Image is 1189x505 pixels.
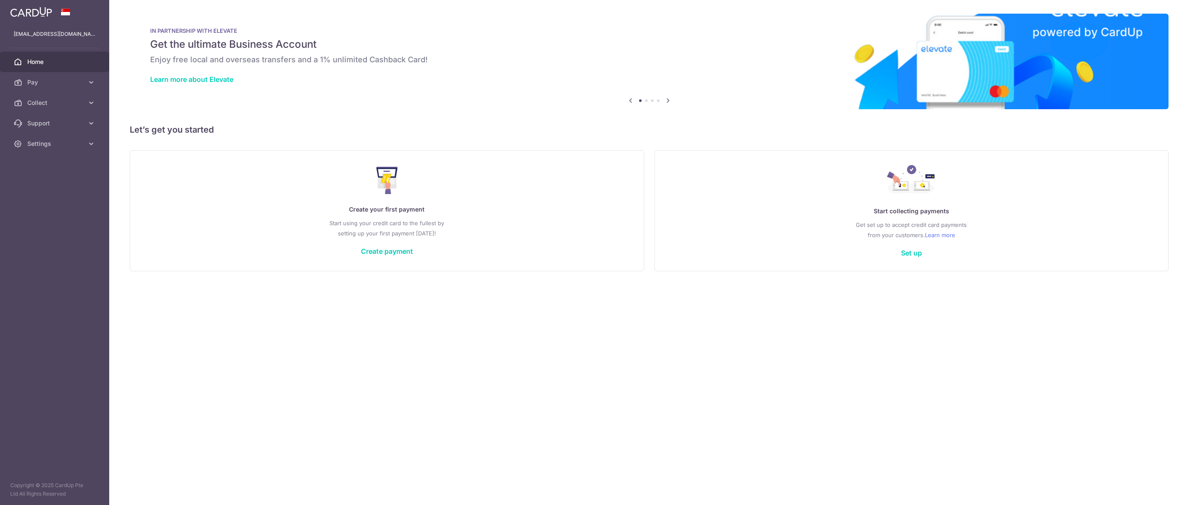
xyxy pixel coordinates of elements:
[27,99,84,107] span: Collect
[376,167,398,194] img: Make Payment
[150,27,1148,34] p: IN PARTNERSHIP WITH ELEVATE
[27,78,84,87] span: Pay
[130,14,1169,109] img: Renovation banner
[361,247,413,255] a: Create payment
[887,165,936,196] img: Collect Payment
[672,206,1151,216] p: Start collecting payments
[150,38,1148,51] h5: Get the ultimate Business Account
[14,30,96,38] p: [EMAIL_ADDRESS][DOMAIN_NAME]
[10,7,52,17] img: CardUp
[147,218,627,238] p: Start using your credit card to the fullest by setting up your first payment [DATE]!
[27,58,84,66] span: Home
[925,230,955,240] a: Learn more
[672,220,1151,240] p: Get set up to accept credit card payments from your customers.
[901,249,922,257] a: Set up
[150,55,1148,65] h6: Enjoy free local and overseas transfers and a 1% unlimited Cashback Card!
[27,119,84,128] span: Support
[150,75,233,84] a: Learn more about Elevate
[130,123,1169,136] h5: Let’s get you started
[27,139,84,148] span: Settings
[147,204,627,215] p: Create your first payment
